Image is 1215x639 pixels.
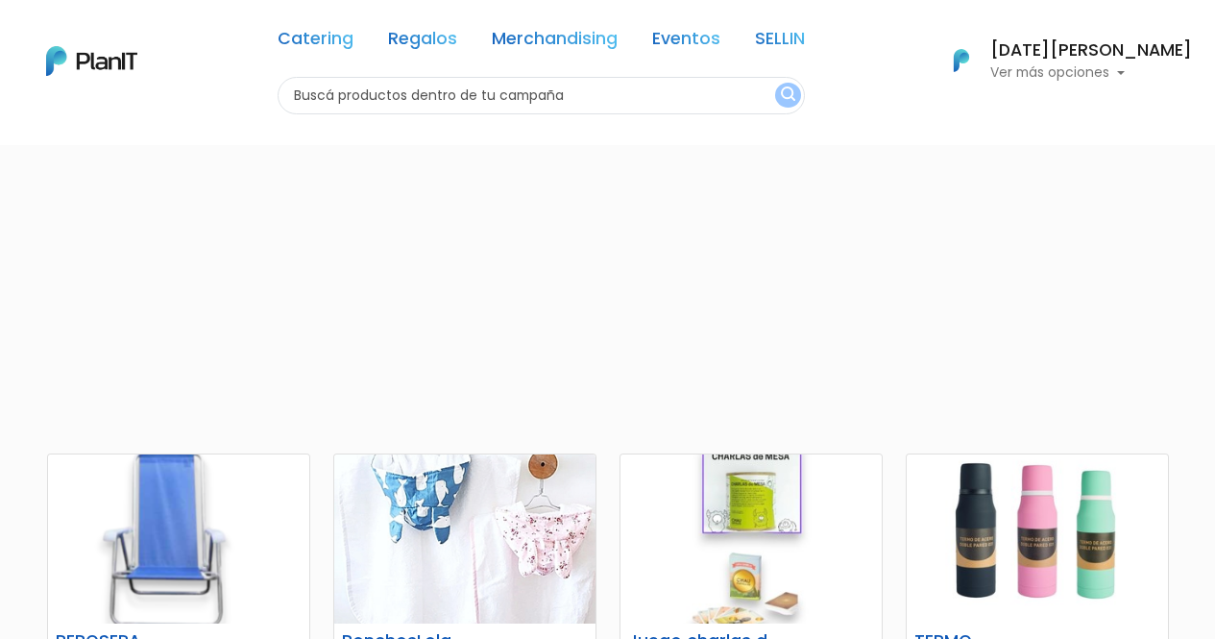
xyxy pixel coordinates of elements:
img: PlanIt Logo [940,39,983,82]
h6: [DATE][PERSON_NAME] [990,42,1192,60]
button: PlanIt Logo [DATE][PERSON_NAME] Ver más opciones [929,36,1192,86]
img: PlanIt Logo [46,46,137,76]
p: Ver más opciones [990,66,1192,80]
a: Catering [278,31,353,54]
img: search_button-432b6d5273f82d61273b3651a40e1bd1b912527efae98b1b7a1b2c0702e16a8d.svg [781,86,795,105]
input: Buscá productos dentro de tu campaña [278,77,805,114]
a: Eventos [652,31,720,54]
img: thumb_image__copia___copia___copia_-Photoroom__11_.jpg [620,455,882,624]
img: thumb_Captura_de_pantalla_2024-09-05_150832.png [48,455,309,624]
img: thumb_Lunchera_1__1___copia_-Photoroom__89_.jpg [907,455,1168,624]
a: Merchandising [492,31,618,54]
a: SELLIN [755,31,805,54]
a: Regalos [388,31,457,54]
img: thumb_Ponchos.jpg [334,455,595,624]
